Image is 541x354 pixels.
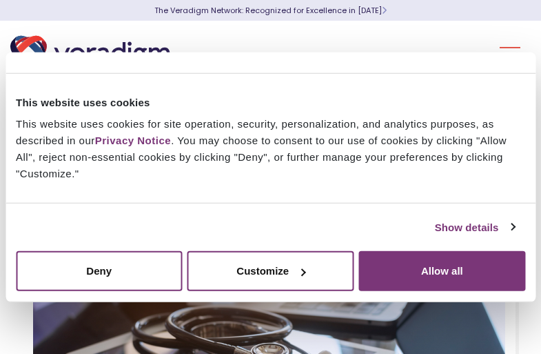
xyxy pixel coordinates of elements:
a: The Veradigm Network: Recognized for Excellence in [DATE]Learn More [154,5,387,16]
div: This website uses cookies for site operation, security, personalization, and analytics purposes, ... [16,116,525,182]
button: Deny [16,251,182,291]
a: Show details [435,219,515,235]
button: Allow all [359,251,525,291]
button: Toggle Navigation Menu [500,36,520,72]
span: Learn More [382,5,387,16]
button: Customize [187,251,354,291]
div: This website uses cookies [16,94,525,110]
img: Veradigm logo [10,31,176,77]
a: Privacy Notice [95,135,171,146]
